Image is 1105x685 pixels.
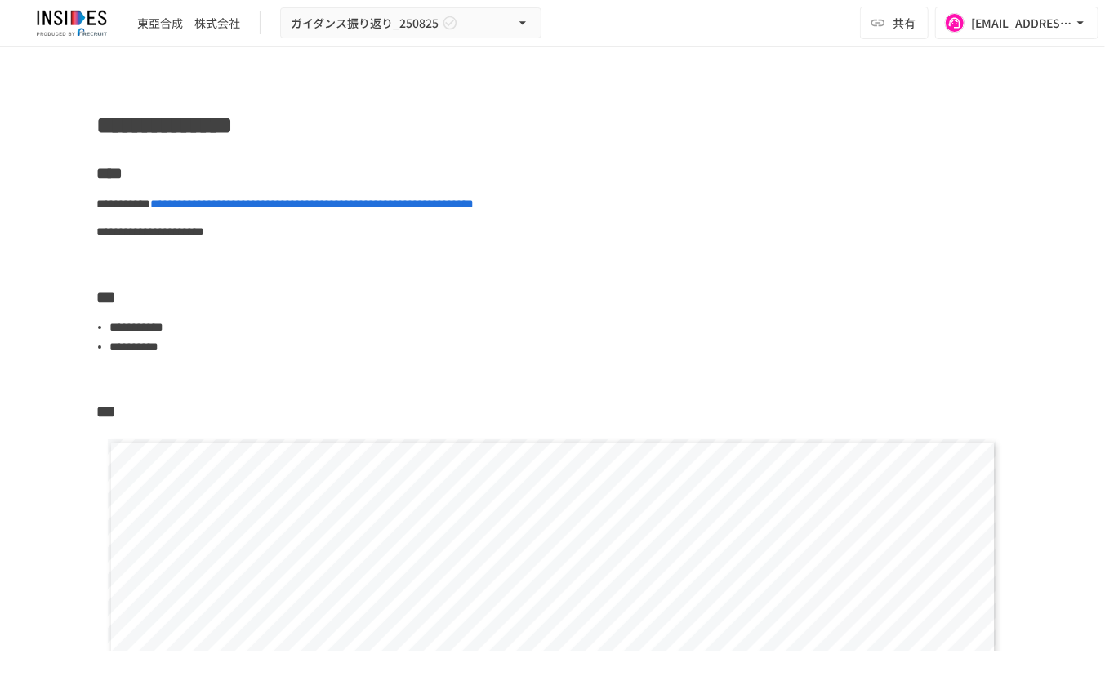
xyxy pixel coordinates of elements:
[137,15,240,32] div: 東亞合成 株式会社
[971,13,1072,33] div: [EMAIL_ADDRESS][DOMAIN_NAME]
[291,13,439,33] span: ガイダンス振り返り_250825
[935,7,1098,39] button: [EMAIL_ADDRESS][DOMAIN_NAME]
[860,7,929,39] button: 共有
[893,14,916,32] span: 共有
[20,10,124,36] img: JmGSPSkPjKwBq77AtHmwC7bJguQHJlCRQfAXtnx4WuV
[280,7,541,39] button: ガイダンス振り返り_250825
